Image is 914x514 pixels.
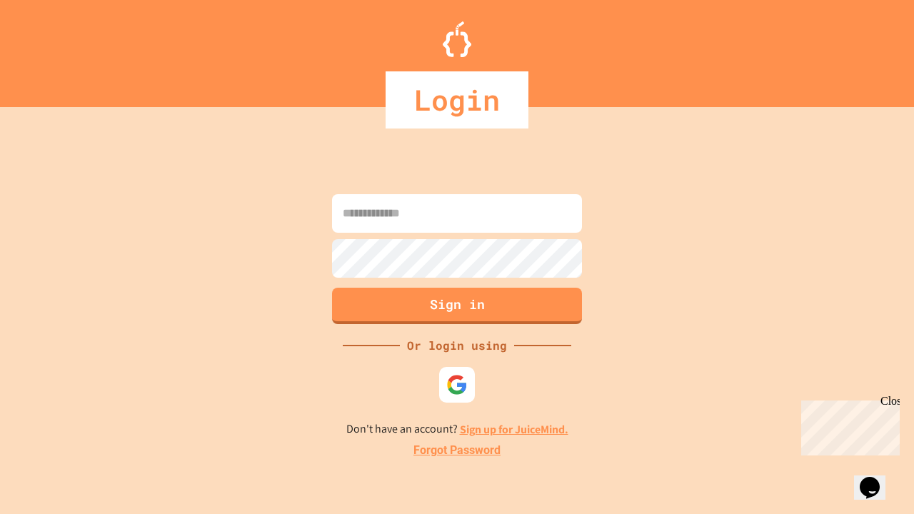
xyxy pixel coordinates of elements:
img: Logo.svg [443,21,471,57]
img: google-icon.svg [446,374,468,395]
a: Sign up for JuiceMind. [460,422,568,437]
iframe: chat widget [854,457,900,500]
div: Chat with us now!Close [6,6,99,91]
div: Or login using [400,337,514,354]
iframe: chat widget [795,395,900,455]
div: Login [386,71,528,128]
p: Don't have an account? [346,420,568,438]
a: Forgot Password [413,442,501,459]
button: Sign in [332,288,582,324]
